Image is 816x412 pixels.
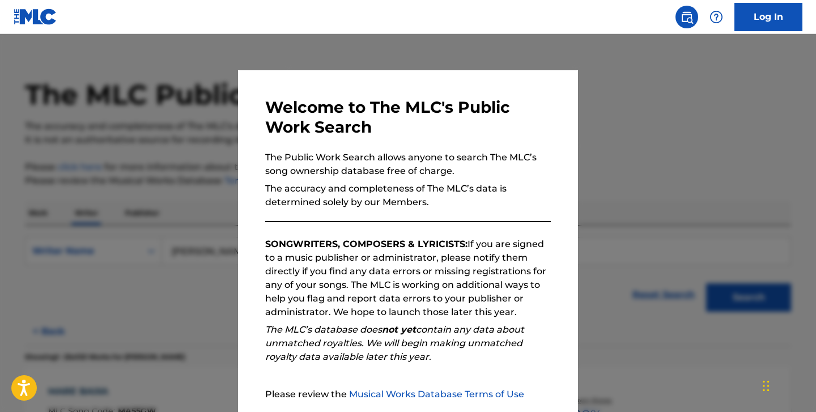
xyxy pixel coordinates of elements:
img: search [680,10,694,24]
h3: Welcome to The MLC's Public Work Search [265,97,551,137]
p: If you are signed to a music publisher or administrator, please notify them directly if you find ... [265,237,551,319]
p: Please review the [265,388,551,401]
a: Public Search [675,6,698,28]
a: Musical Works Database Terms of Use [349,389,524,400]
a: Log In [734,3,802,31]
strong: not yet [382,324,416,335]
strong: SONGWRITERS, COMPOSERS & LYRICISTS: [265,239,467,249]
p: The Public Work Search allows anyone to search The MLC’s song ownership database free of charge. [265,151,551,178]
img: help [709,10,723,24]
img: MLC Logo [14,9,57,25]
iframe: Chat Widget [759,358,816,412]
div: Drag [763,369,770,403]
p: The accuracy and completeness of The MLC’s data is determined solely by our Members. [265,182,551,209]
div: Help [705,6,728,28]
em: The MLC’s database does contain any data about unmatched royalties. We will begin making unmatche... [265,324,524,362]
